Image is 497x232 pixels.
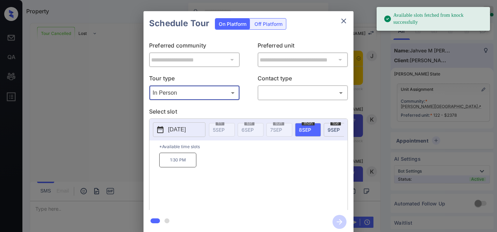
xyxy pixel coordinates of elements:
span: 9 SEP [328,127,340,133]
div: In Person [151,87,238,99]
button: btn-next [328,213,351,231]
div: On Platform [215,19,250,29]
p: *Available time slots [159,140,348,153]
span: 8 SEP [299,127,311,133]
p: Tour type [149,74,240,85]
button: close [337,14,351,28]
button: [DATE] [153,122,205,137]
p: Preferred community [149,41,240,52]
div: date-select [324,123,350,137]
h2: Schedule Tour [143,11,215,36]
p: Select slot [149,107,348,118]
p: [DATE] [168,125,186,134]
p: Contact type [258,74,348,85]
p: Preferred unit [258,41,348,52]
div: Available slots fetched from knock successfully [384,9,484,29]
div: Off Platform [251,19,286,29]
span: mon [302,121,315,125]
div: date-select [295,123,321,137]
span: tue [330,121,341,125]
p: 1:30 PM [159,153,196,167]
